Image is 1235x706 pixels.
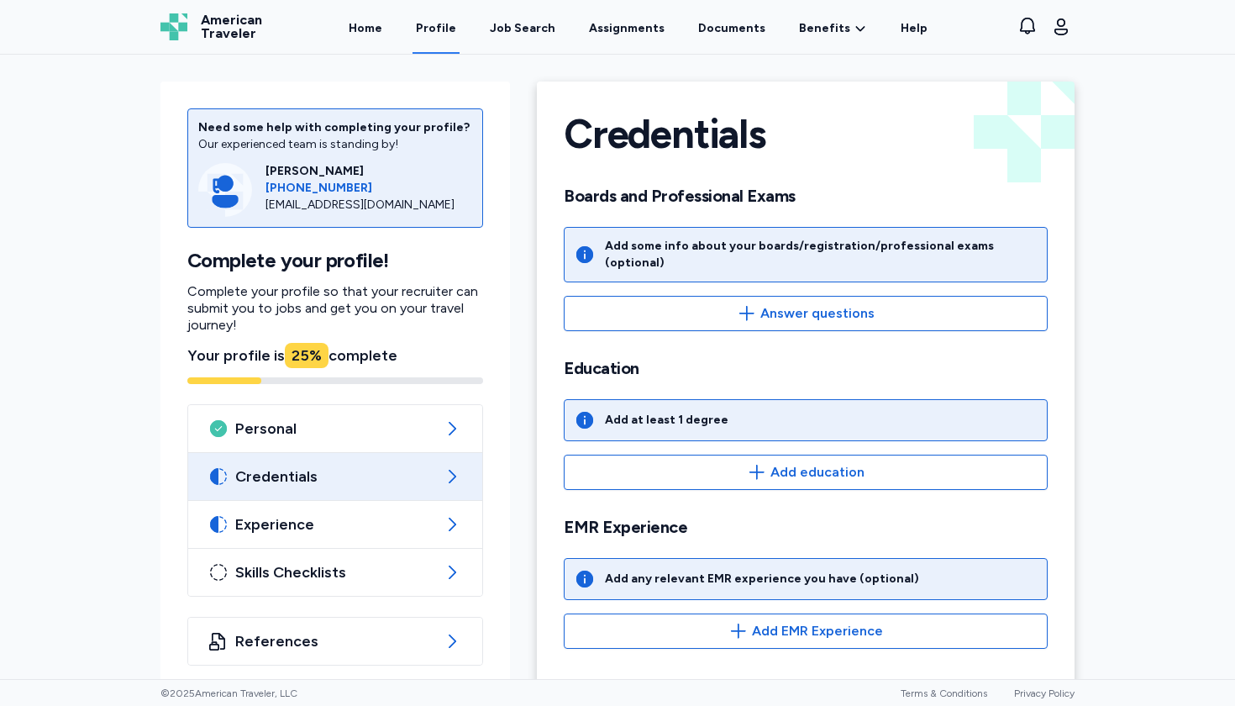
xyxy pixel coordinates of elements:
[564,455,1048,490] button: Add education
[198,136,472,153] div: Our experienced team is standing by!
[564,614,1048,649] button: Add EMR Experience
[198,163,252,217] img: Consultant
[160,13,187,40] img: Logo
[1014,688,1075,699] a: Privacy Policy
[198,119,472,136] div: Need some help with completing your profile?
[265,197,472,213] div: [EMAIL_ADDRESS][DOMAIN_NAME]
[265,180,472,197] a: [PHONE_NUMBER]
[235,466,435,487] span: Credentials
[770,462,864,482] span: Add education
[235,514,435,535] span: Experience
[413,2,460,54] a: Profile
[605,238,1037,271] div: Add some info about your boards/registration/professional exams (optional)
[564,296,1048,331] button: Answer questions
[285,343,328,368] div: 25 %
[760,303,875,324] span: Answer questions
[564,676,1048,697] h2: License
[605,412,728,429] div: Add at least 1 degree
[187,283,483,334] p: Complete your profile so that your recruiter can submit you to jobs and get you on your travel jo...
[901,688,987,699] a: Terms & Conditions
[187,344,483,367] div: Your profile is complete
[799,20,867,37] a: Benefits
[605,571,919,587] div: Add any relevant EMR experience you have (optional)
[799,20,850,37] span: Benefits
[235,562,435,582] span: Skills Checklists
[564,186,1048,207] h2: Boards and Professional Exams
[160,687,297,700] span: © 2025 American Traveler, LLC
[490,20,555,37] div: Job Search
[187,248,483,273] h1: Complete your profile!
[235,631,435,651] span: References
[564,358,1048,379] h2: Education
[235,419,435,439] span: Personal
[752,621,883,641] span: Add EMR Experience
[265,163,472,180] div: [PERSON_NAME]
[564,517,1048,538] h2: EMR Experience
[201,13,262,40] span: American Traveler
[564,108,765,159] h1: Credentials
